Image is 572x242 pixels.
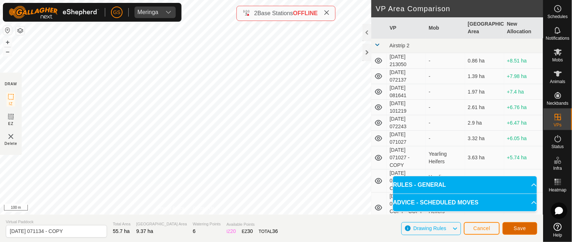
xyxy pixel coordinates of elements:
span: GS [113,9,120,16]
span: Help [553,233,562,237]
td: +5.74 ha [504,146,543,169]
a: Contact Us [193,205,214,212]
td: 1.97 ha [465,84,504,100]
td: 2.61 ha [465,100,504,115]
span: Drawing Rules [413,225,446,231]
div: IZ [226,228,236,235]
span: EZ [8,121,14,126]
td: 2.9 ha [465,115,504,131]
div: EZ [242,228,253,235]
span: [GEOGRAPHIC_DATA] Area [136,221,187,227]
div: - [429,119,462,127]
p-accordion-header: ADVICE - SCHEDULED MOVES [393,194,537,211]
td: [DATE] 072243 [387,115,426,131]
span: 6 [193,228,196,234]
div: TOTAL [259,228,278,235]
div: - [429,88,462,96]
td: 0.86 ha [465,53,504,69]
th: New Allocation [504,17,543,39]
td: [DATE] 071027 - COPY - COPY - COPY [387,193,426,223]
button: Map Layers [16,26,25,35]
div: Meringa [137,9,158,15]
span: Total Area [113,221,131,227]
td: 3.63 ha [465,146,504,169]
td: [DATE] 071027 - COPY [387,146,426,169]
td: [DATE] 072137 [387,69,426,84]
span: Animals [550,79,565,84]
span: Watering Points [193,221,221,227]
span: 2 [254,10,257,16]
span: 36 [272,228,278,234]
div: Yearling Heifers [429,150,462,165]
td: [DATE] 081641 [387,84,426,100]
span: Heatmap [549,188,567,192]
span: Delete [5,141,17,146]
span: RULES - GENERAL [393,181,446,189]
div: - [429,73,462,80]
td: 1.39 ha [465,69,504,84]
div: - [429,57,462,65]
td: +7.4 ha [504,84,543,100]
span: 55.7 ha [113,228,130,234]
span: Save [514,225,526,231]
span: VPs [554,123,562,127]
td: [DATE] 213050 [387,53,426,69]
span: Mobs [552,58,563,62]
td: +8.51 ha [504,53,543,69]
div: - [429,135,462,142]
button: Save [503,222,537,235]
span: IZ [9,101,13,107]
button: – [3,47,12,56]
span: Schedules [547,14,568,19]
span: OFFLINE [293,10,318,16]
div: - [429,104,462,111]
span: Notifications [546,36,569,40]
td: [DATE] 101219 [387,100,426,115]
th: VP [387,17,426,39]
button: Cancel [464,222,500,235]
td: +5.27 ha [504,169,543,193]
img: Gallagher Logo [9,6,99,19]
td: +6.47 ha [504,115,543,131]
span: Available Points [226,221,278,228]
span: Base Stations [257,10,293,16]
span: 9.37 ha [136,228,153,234]
td: [DATE] 071027 [387,131,426,146]
td: +7.98 ha [504,69,543,84]
h2: VP Area Comparison [376,4,543,13]
a: Privacy Policy [157,205,184,212]
th: [GEOGRAPHIC_DATA] Area [465,17,504,39]
div: Yearling Heifers [429,173,462,189]
img: VP [7,132,15,141]
td: 3.32 ha [465,131,504,146]
td: 4.1 ha [465,169,504,193]
span: Virtual Paddock [6,219,107,225]
span: Airstrip 2 [389,43,409,48]
div: dropdown trigger [161,7,176,18]
td: +6.05 ha [504,131,543,146]
span: 30 [247,228,253,234]
th: Mob [426,17,465,39]
div: DRAW [5,81,17,87]
span: Neckbands [547,101,568,105]
button: Reset Map [3,26,12,35]
td: [DATE] 071027 - COPY - COPY [387,169,426,193]
button: + [3,38,12,47]
span: Meringa [135,7,161,18]
span: 20 [230,228,236,234]
span: Infra [553,166,562,170]
p-accordion-header: RULES - GENERAL [393,176,537,194]
a: Help [543,220,572,240]
span: Status [551,144,564,149]
span: ADVICE - SCHEDULED MOVES [393,198,478,207]
span: Cancel [473,225,490,231]
td: +6.76 ha [504,100,543,115]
